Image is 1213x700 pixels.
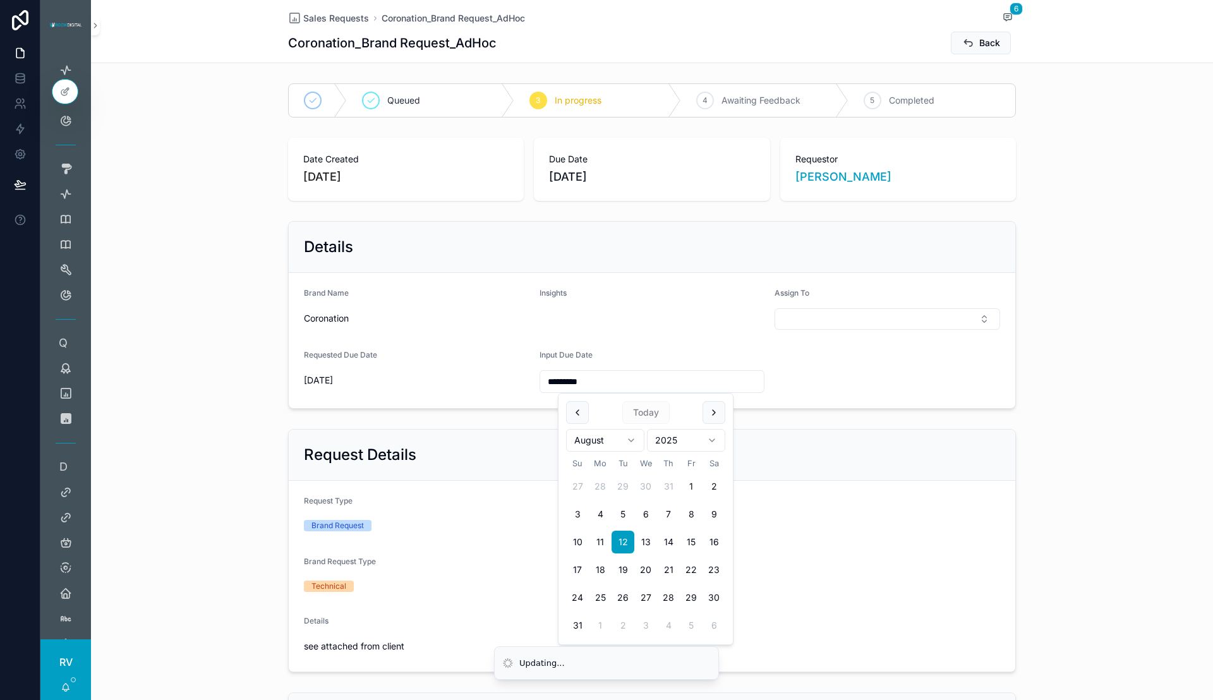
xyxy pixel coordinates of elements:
button: Saturday, September 6th, 2025 [703,614,725,637]
button: Thursday, August 7th, 2025 [657,503,680,526]
img: App logo [48,20,83,30]
button: Tuesday, September 2nd, 2025 [612,614,634,637]
button: Today, Tuesday, August 12th, 2025, selected [612,531,634,553]
button: Friday, August 8th, 2025 [680,503,703,526]
button: Saturday, August 9th, 2025 [703,503,725,526]
span: Date Created [303,153,509,166]
div: Brand Request [311,520,364,531]
span: see attached from client [304,640,1000,653]
span: Assign To [775,288,809,298]
span: [DATE] [549,168,754,186]
span: Completed [889,94,934,107]
span: Awaiting Feedback [721,94,800,107]
th: Saturday [703,457,725,470]
a: [PERSON_NAME] [795,168,891,186]
span: Brand Name [304,288,349,298]
button: Tuesday, August 5th, 2025 [612,503,634,526]
span: 6 [1010,3,1023,15]
span: 5 [870,95,874,106]
button: Tuesday, August 19th, 2025 [612,558,634,581]
a: Q [48,332,83,354]
button: Monday, August 25th, 2025 [589,586,612,609]
button: Saturday, August 23rd, 2025 [703,558,725,581]
button: 6 [999,10,1016,26]
span: 3 [536,95,540,106]
div: Technical [311,581,346,592]
button: Thursday, August 14th, 2025 [657,531,680,553]
span: Requested Due Date [304,350,377,359]
span: Due Date [549,153,754,166]
button: Back [951,32,1011,54]
th: Thursday [657,457,680,470]
span: Insights [540,288,567,298]
th: Wednesday [634,457,657,470]
span: [DATE] [304,374,529,387]
span: In progress [555,94,601,107]
a: Coronation_Brand Request_AdHoc [382,12,525,25]
button: Sunday, August 31st, 2025 [566,614,589,637]
span: Queued [387,94,420,107]
button: Friday, September 5th, 2025 [680,614,703,637]
button: Monday, September 1st, 2025 [589,614,612,637]
button: Sunday, July 27th, 2025 [566,475,589,498]
div: Updating... [519,657,565,670]
button: Tuesday, August 26th, 2025 [612,586,634,609]
button: Friday, August 22nd, 2025 [680,558,703,581]
button: Tuesday, July 29th, 2025 [612,475,634,498]
span: Brand Request Type [304,557,376,566]
div: scrollable content [40,51,91,639]
span: Sales Requests [303,12,369,25]
h2: Request Details [304,445,416,465]
span: Q [57,337,69,349]
button: Friday, August 15th, 2025 [680,531,703,553]
button: Friday, August 29th, 2025 [680,586,703,609]
span: Coronation [304,312,529,325]
th: Friday [680,457,703,470]
button: Wednesday, August 6th, 2025 [634,503,657,526]
button: Monday, July 28th, 2025 [589,475,612,498]
button: Sunday, August 3rd, 2025 [566,503,589,526]
button: Thursday, July 31st, 2025 [657,475,680,498]
button: Thursday, September 4th, 2025 [657,614,680,637]
th: Tuesday [612,457,634,470]
table: August 2025 [566,457,725,637]
button: Wednesday, September 3rd, 2025 [634,614,657,637]
button: Wednesday, July 30th, 2025 [634,475,657,498]
button: Thursday, August 21st, 2025 [657,558,680,581]
span: Request Type [304,496,353,505]
th: Sunday [566,457,589,470]
button: Monday, August 4th, 2025 [589,503,612,526]
span: Campaigns [657,520,1000,533]
button: Monday, August 18th, 2025 [589,558,612,581]
span: Requestor [795,153,1001,166]
button: Saturday, August 16th, 2025 [703,531,725,553]
button: Friday, August 1st, 2025 [680,475,703,498]
h2: Details [304,237,353,257]
button: Wednesday, August 27th, 2025 [634,586,657,609]
button: Monday, August 11th, 2025 [589,531,612,553]
span: Details [304,616,329,625]
a: D [48,456,83,478]
h1: Coronation_Brand Request_AdHoc [288,34,497,52]
span: RV [59,655,73,670]
button: Sunday, August 17th, 2025 [566,558,589,581]
button: Saturday, August 30th, 2025 [703,586,725,609]
th: Monday [589,457,612,470]
button: Thursday, August 28th, 2025 [657,586,680,609]
span: Input Due Date [540,350,593,359]
button: Sunday, August 10th, 2025 [566,531,589,553]
button: Saturday, August 2nd, 2025 [703,475,725,498]
button: Wednesday, August 13th, 2025 [634,531,657,553]
button: Wednesday, August 20th, 2025 [634,558,657,581]
span: D [57,461,69,473]
span: 4 [703,95,708,106]
button: Select Button [775,308,1000,330]
a: Sales Requests [288,12,369,25]
button: Sunday, August 24th, 2025 [566,586,589,609]
span: Back [979,37,1000,49]
p: [DATE] [303,168,341,186]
